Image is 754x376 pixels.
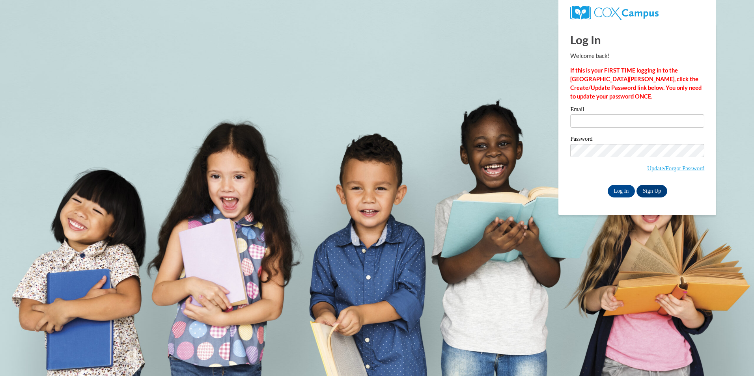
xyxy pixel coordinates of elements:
a: COX Campus [570,9,658,16]
a: Update/Forgot Password [647,165,704,171]
strong: If this is your FIRST TIME logging in to the [GEOGRAPHIC_DATA][PERSON_NAME], click the Create/Upd... [570,67,702,100]
img: COX Campus [570,6,658,20]
h1: Log In [570,32,704,48]
a: Sign Up [636,185,667,197]
input: Log In [608,185,635,197]
label: Password [570,136,704,144]
p: Welcome back! [570,52,704,60]
label: Email [570,106,704,114]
